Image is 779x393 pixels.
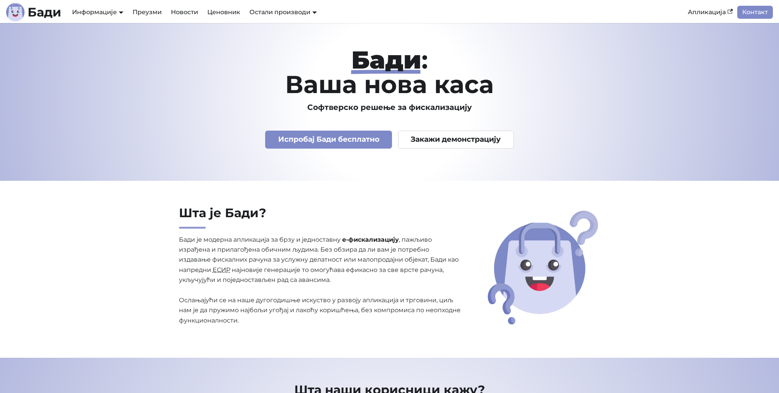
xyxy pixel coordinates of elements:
[6,3,25,21] img: Лого
[179,205,462,229] h2: Шта је Бади?
[143,103,636,112] h3: Софтверско решење за фискализацију
[249,8,317,16] a: Остали производи
[398,131,514,149] a: Закажи демонстрацију
[265,131,392,149] a: Испробај Бади бесплатно
[166,6,203,19] a: Новости
[72,8,123,16] a: Информације
[128,6,166,19] a: Преузми
[342,236,399,243] strong: е-фискализацију
[179,235,462,326] p: Бади је модерна апликација за брзу и једноставну , пажљиво израђена и прилагођена обичним људима....
[203,6,245,19] a: Ценовник
[6,3,61,21] a: ЛогоБади
[485,208,601,327] img: Шта је Бади?
[213,266,230,273] abbr: Електронски систем за издавање рачуна
[143,47,636,97] h1: : Ваша нова каса
[28,6,61,18] b: Бади
[351,45,421,75] strong: Бади
[737,6,773,19] a: Контакт
[683,6,737,19] a: Апликација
